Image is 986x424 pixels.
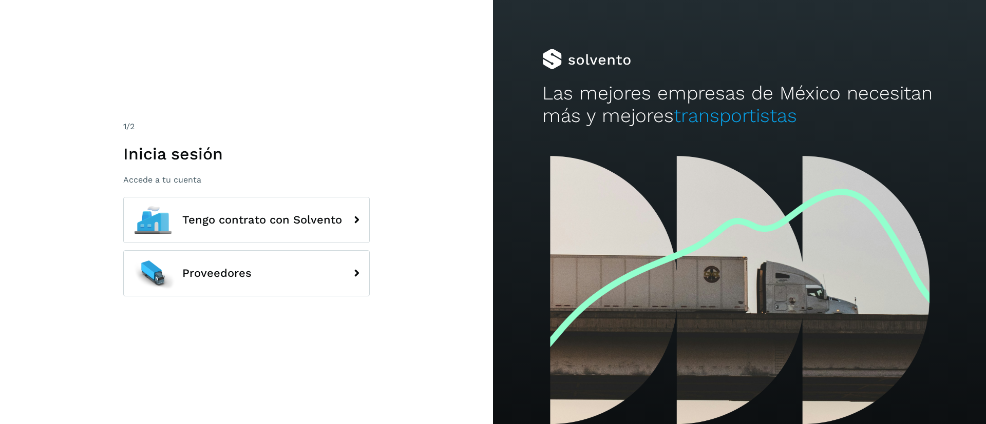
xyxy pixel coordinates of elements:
[182,267,252,279] span: Proveedores
[542,82,937,128] h2: Las mejores empresas de México necesitan más y mejores
[123,175,370,185] p: Accede a tu cuenta
[123,120,370,133] div: /2
[674,105,797,127] span: transportistas
[123,122,126,131] span: 1
[123,197,370,243] button: Tengo contrato con Solvento
[182,214,342,226] span: Tengo contrato con Solvento
[123,144,370,164] h1: Inicia sesión
[123,250,370,296] button: Proveedores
